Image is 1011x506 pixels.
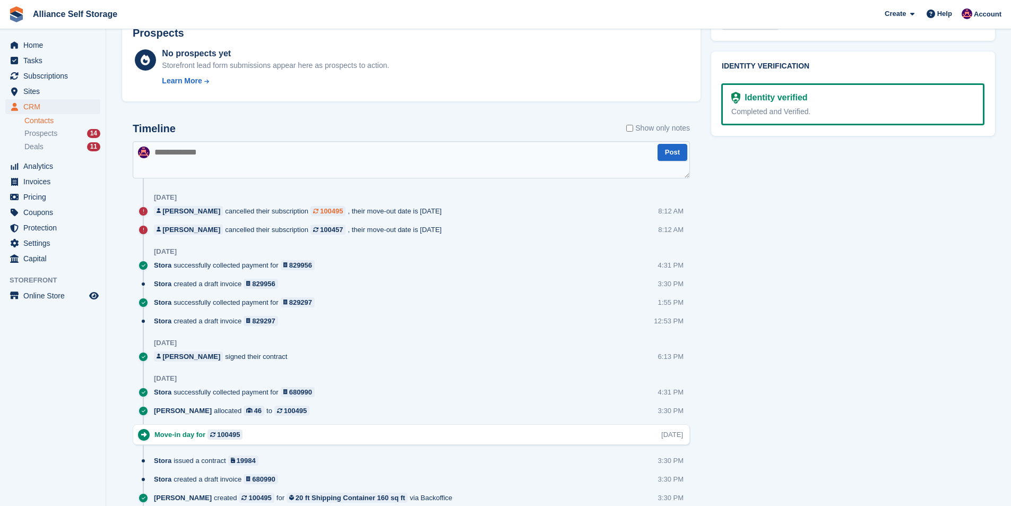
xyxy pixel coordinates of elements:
span: Account [974,9,1001,20]
div: 4:31 PM [658,260,684,270]
a: 100495 [208,430,243,440]
div: created a draft invoice [154,316,283,326]
div: Domain Overview [42,63,95,70]
div: 4:31 PM [658,387,684,397]
a: menu [5,288,100,303]
span: Deals [24,142,44,152]
div: allocated to [154,406,315,416]
div: [DATE] [661,430,683,440]
span: Capital [23,251,87,266]
img: Steve McLoughlin [962,8,972,19]
a: [PERSON_NAME] [154,225,223,235]
div: [DATE] [154,374,177,383]
div: Completed and Verified. [731,106,974,117]
span: Invoices [23,174,87,189]
div: No prospects yet [162,47,389,60]
a: [PERSON_NAME] [154,206,223,216]
a: menu [5,38,100,53]
span: Stora [154,297,171,307]
a: 100457 [310,225,345,235]
h2: Identity verification [722,62,984,71]
img: tab_domain_overview_orange.svg [31,62,39,70]
a: menu [5,159,100,174]
a: menu [5,84,100,99]
div: 3:30 PM [658,474,684,484]
a: [PERSON_NAME] [154,351,223,362]
span: Stora [154,387,171,397]
div: 100495 [217,430,240,440]
a: menu [5,68,100,83]
div: [PERSON_NAME] [162,351,220,362]
span: Create [885,8,906,19]
div: 3:30 PM [658,406,684,416]
span: Prospects [24,128,57,139]
div: 3:30 PM [658,456,684,466]
a: Alliance Self Storage [29,5,122,23]
img: website_grey.svg [17,28,25,36]
a: 20 ft Shipping Container 160 sq ft [287,493,408,503]
span: Stora [154,474,171,484]
a: 19984 [228,456,258,466]
a: menu [5,236,100,251]
img: Identity Verification Ready [731,92,740,104]
span: Subscriptions [23,68,87,83]
a: menu [5,174,100,189]
div: [DATE] [154,193,177,202]
div: 46 [254,406,262,416]
div: 3:30 PM [658,279,684,289]
div: Domain: [DOMAIN_NAME] [28,28,117,36]
a: 100495 [310,206,345,216]
a: 46 [244,406,264,416]
a: 829297 [244,316,278,326]
div: 19984 [237,456,256,466]
div: 12:53 PM [654,316,684,326]
img: logo_orange.svg [17,17,25,25]
div: successfully collected payment for [154,387,320,397]
span: Storefront [10,275,106,286]
div: issued a contract [154,456,264,466]
h2: Prospects [133,27,184,39]
span: Home [23,38,87,53]
div: Storefront lead form submissions appear here as prospects to action. [162,60,389,71]
div: 1:55 PM [658,297,684,307]
span: Stora [154,260,171,270]
span: Analytics [23,159,87,174]
a: 829956 [244,279,278,289]
a: Contacts [24,116,100,126]
span: Online Store [23,288,87,303]
span: Stora [154,456,171,466]
div: 680990 [252,474,275,484]
div: 100495 [248,493,271,503]
span: Stora [154,316,171,326]
div: 3:30 PM [658,493,684,503]
div: [PERSON_NAME] [162,225,220,235]
span: Settings [23,236,87,251]
a: Preview store [88,289,100,302]
div: 100495 [284,406,307,416]
a: menu [5,190,100,204]
img: Steve McLoughlin [138,147,150,158]
div: signed their contract [154,351,292,362]
a: 680990 [244,474,278,484]
div: Move-in day for [154,430,248,440]
a: 829297 [281,297,315,307]
button: Post [658,144,687,161]
div: 8:12 AM [658,225,684,235]
a: menu [5,251,100,266]
div: [DATE] [154,247,177,256]
div: 8:12 AM [658,206,684,216]
a: menu [5,53,100,68]
a: 829956 [281,260,315,270]
div: [PERSON_NAME] [162,206,220,216]
a: 100495 [274,406,309,416]
span: Tasks [23,53,87,68]
div: 14 [87,129,100,138]
img: stora-icon-8386f47178a22dfd0bd8f6a31ec36ba5ce8667c1dd55bd0f319d3a0aa187defe.svg [8,6,24,22]
span: [PERSON_NAME] [154,406,212,416]
a: menu [5,205,100,220]
span: Help [937,8,952,19]
div: successfully collected payment for [154,297,320,307]
div: 11 [87,142,100,151]
label: Show only notes [626,123,690,134]
div: 829956 [289,260,312,270]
